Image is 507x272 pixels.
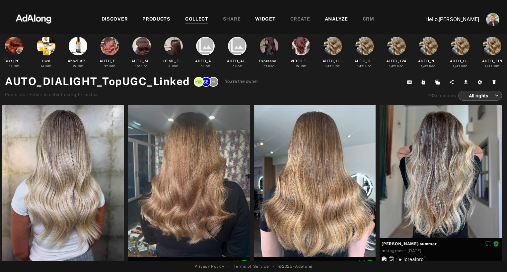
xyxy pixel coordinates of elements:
[68,58,89,64] div: AbsolutRepair
[278,263,313,269] span: © 2025 - Adalong
[417,78,432,87] button: Lock from editing
[231,259,241,266] button: Disable diffusion on this media
[228,37,247,55] i: collections
[403,78,418,87] button: Copy collection ID
[488,78,502,87] button: Delete this collection
[296,65,299,68] span: 15
[195,58,216,64] div: AUTO_AIRLIGHT_PRO_COMB
[196,37,215,55] i: collections
[382,241,500,247] span: [PERSON_NAME].summer
[201,64,210,69] div: UGC
[227,58,248,64] div: AUTO_AIRLIGHT_PRO
[357,259,367,266] button: Disable diffusion on this media
[130,259,248,265] span: kishasaksredcar
[104,64,115,69] div: UGC
[485,64,499,69] div: UGC
[259,58,280,64] div: Espresso Brunette
[326,65,333,68] span: 1,421
[418,58,439,64] div: AUTO_NZL
[486,13,499,26] img: ACg8ocLjEk1irI4XXb49MzUGwa4F_C3PpCyg-3CPbiuLEZrYEA=s96-c
[493,241,499,246] span: Rights agreed
[194,263,224,269] a: Privacy Policy
[223,16,241,24] div: SHARE
[432,78,446,87] button: Duplicate collection
[325,16,348,24] div: ANALYZE
[403,257,424,262] span: lorealpro
[389,64,404,69] div: UGC
[233,65,235,68] span: 0
[255,16,275,24] div: WIDGET
[404,248,406,253] span: ·
[73,65,76,68] span: 15
[194,77,204,87] div: anais.arrondeau@loreal.com
[169,64,179,69] div: UGC
[413,16,479,24] p: Hello, [PERSON_NAME]
[382,256,387,263] svg: Exact products linked
[73,64,83,69] div: UGC
[5,74,190,89] h1: AUTO_DIALIGHT_TopUGC_Linked
[482,58,502,64] div: AUTO_FIN
[450,58,471,64] div: AUTO_CHL
[163,58,184,64] div: HTML_Espresso_Brunette
[382,248,402,254] div: Instagram
[389,65,397,68] span: 1,421
[263,65,267,68] span: 52
[234,263,269,269] a: Terms of Service
[453,65,460,68] span: 1,421
[42,58,50,64] div: Own
[354,58,375,64] div: AUTO_CZE
[102,16,128,24] div: DISCOVER
[290,16,310,24] div: CREATE
[357,64,372,69] div: UGC
[399,257,424,262] div: lorealpro
[9,64,19,69] div: UGC
[421,65,428,68] span: 1,421
[446,78,460,87] button: Share
[323,58,343,64] div: AUTO_HUN
[296,64,306,69] div: UGC
[474,78,488,87] button: Settings
[460,78,474,87] button: Download
[273,263,275,269] span: •
[357,65,365,68] span: 1,421
[225,78,258,85] span: You're the owner
[485,65,492,68] span: 1,421
[201,77,211,87] div: seungjoo.kang@loreal.com
[421,64,436,69] div: UGC
[5,91,258,98] div: Press shift+click to select multiple medias
[427,93,436,98] span: 233
[185,16,208,24] div: COLLECT
[483,240,493,247] button: Disable diffusion on this media
[100,58,120,64] div: AUTO_ESPRESSO_BRUNETTE
[453,64,468,69] div: UGC
[4,8,63,28] img: 63233d7d88ed69de3c212112c67096b6.png
[135,64,148,69] div: UGC
[427,92,457,99] div: elements
[326,64,340,69] div: UGC
[263,64,275,69] div: UGC
[201,65,203,68] span: 0
[9,65,12,68] span: 11
[41,65,44,68] span: 14
[104,65,108,68] span: 37
[4,58,25,64] div: Test [PERSON_NAME]
[386,58,407,64] div: AUTO_LVA
[233,64,242,69] div: UGC
[228,263,230,269] span: •
[169,65,171,68] span: 8
[256,259,374,265] span: hairbylaurendaines
[291,58,312,64] div: VIDEO TEST
[135,65,140,68] span: 130
[41,64,51,69] div: UGC
[389,256,394,263] svg: Similar products linked
[407,248,421,253] time: 2025-05-24T16:54:13.000Z
[464,87,499,104] div: All rights
[131,58,152,64] div: AUTO_METAL_DETOX_2025
[142,16,171,24] div: PRODUCTS
[363,16,374,24] div: CRM
[484,11,501,28] button: Account settings
[367,260,373,264] span: Rights agreed
[241,260,247,264] span: Rights agreed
